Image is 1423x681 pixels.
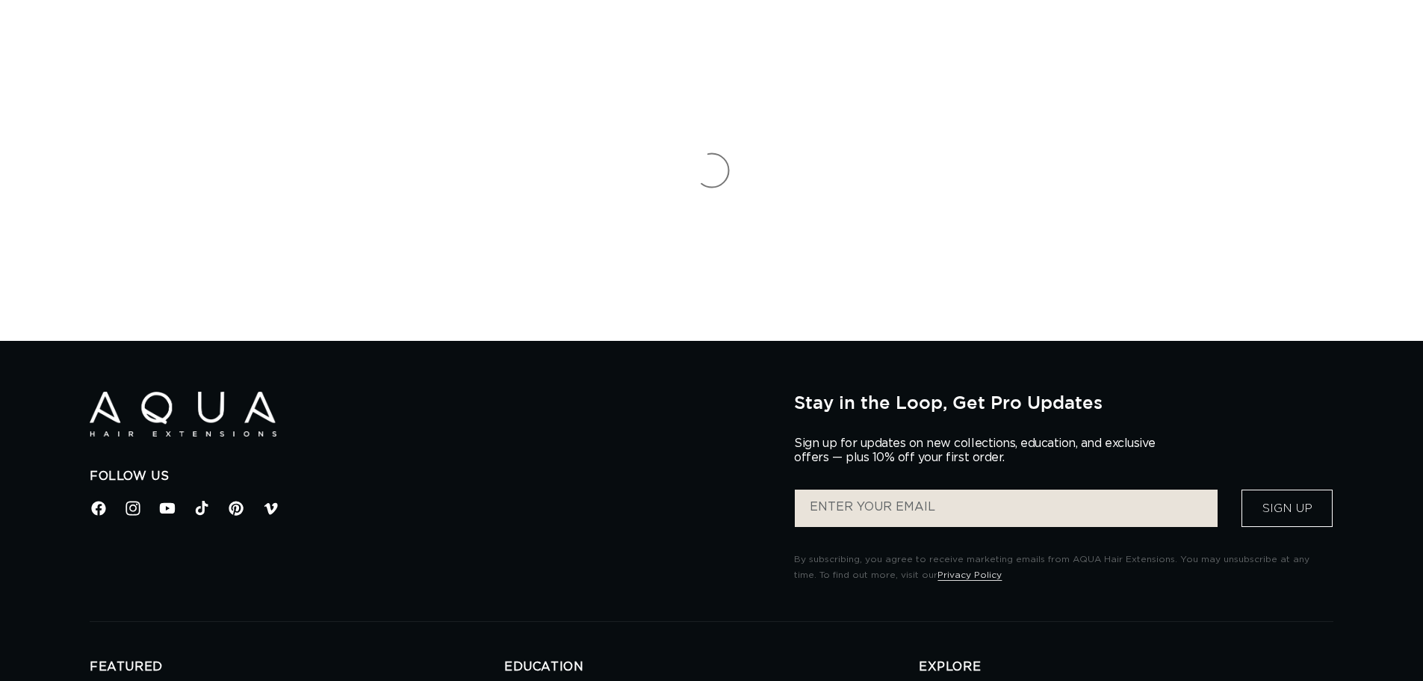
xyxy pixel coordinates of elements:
h2: Stay in the Loop, Get Pro Updates [794,392,1333,413]
button: Sign Up [1241,490,1333,527]
input: ENTER YOUR EMAIL [795,490,1218,527]
p: Sign up for updates on new collections, education, and exclusive offers — plus 10% off your first... [794,437,1168,465]
h2: EXPLORE [919,659,1333,675]
h2: FEATURED [90,659,504,675]
a: Privacy Policy [937,570,1002,579]
p: By subscribing, you agree to receive marketing emails from AQUA Hair Extensions. You may unsubscr... [794,552,1333,584]
img: Aqua Hair Extensions [90,392,276,437]
h2: Follow Us [90,469,772,484]
h2: EDUCATION [504,659,919,675]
